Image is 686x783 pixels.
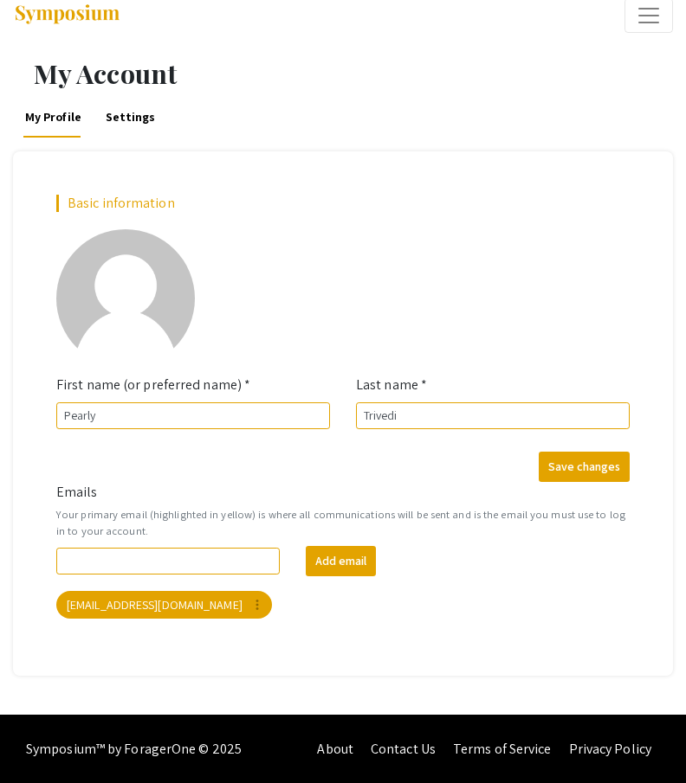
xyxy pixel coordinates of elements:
button: Save changes [539,452,630,482]
a: My Profile [23,96,83,138]
img: Symposium by ForagerOne [13,3,121,27]
label: First name (or preferred name) * [56,375,250,395]
label: Last name * [356,375,427,395]
a: About [317,740,353,758]
mat-chip: [EMAIL_ADDRESS][DOMAIN_NAME] [56,591,272,619]
app-email-chip: Your primary email [53,587,275,622]
a: Contact Us [371,740,436,758]
label: Emails [56,482,98,503]
small: Your primary email (highlighted in yellow) is where all communications will be sent and is the em... [56,506,630,539]
a: Terms of Service [453,740,552,758]
mat-icon: more_vert [249,597,265,613]
iframe: Chat [13,705,74,770]
mat-chip-list: Your emails [56,587,630,622]
button: Add email [306,546,376,576]
a: Privacy Policy [569,740,651,758]
a: Settings [104,96,158,138]
h1: My Account [34,58,673,89]
h2: Basic information [56,195,630,211]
